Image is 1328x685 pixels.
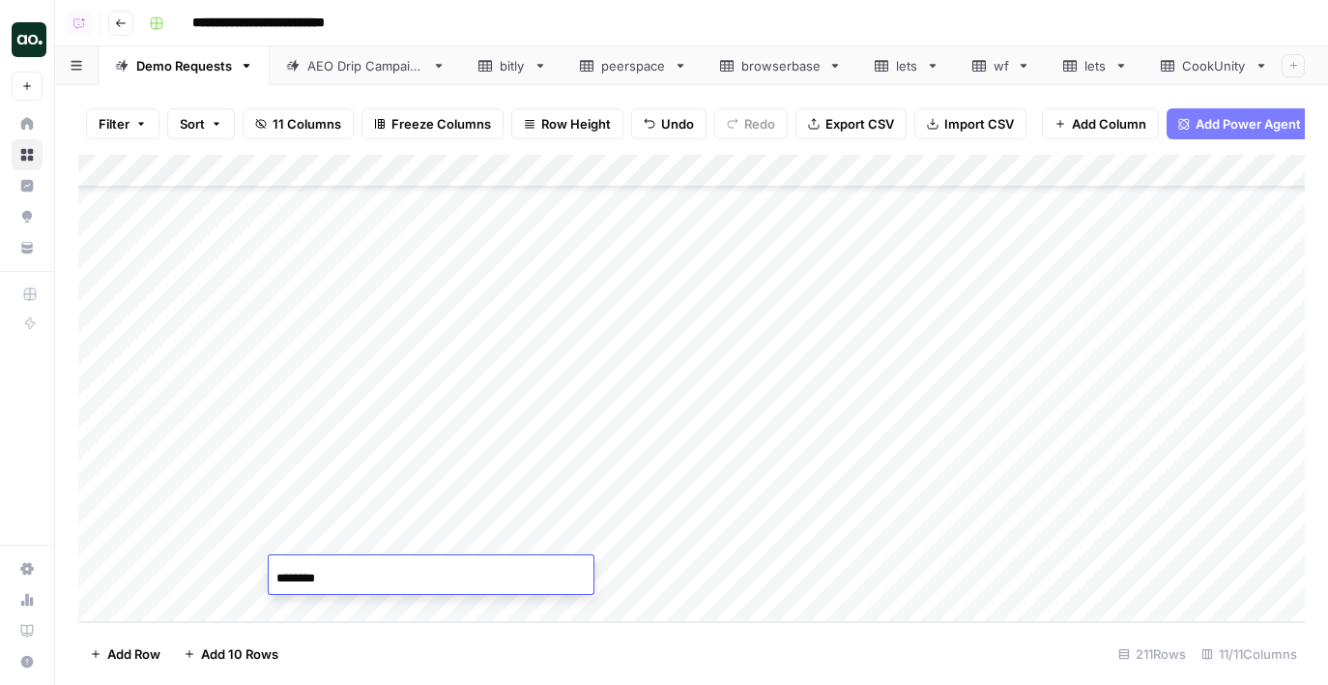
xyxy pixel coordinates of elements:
button: Undo [631,108,707,139]
a: wf [956,46,1047,85]
button: Row Height [511,108,623,139]
span: Filter [99,114,130,134]
span: Add Column [1072,114,1146,134]
button: Workspace: Dillon Test [12,15,43,64]
div: 211 Rows [1111,639,1194,670]
button: Filter [86,108,159,139]
a: Browse [12,139,43,170]
span: Add Row [107,644,160,664]
span: Row Height [541,114,611,134]
a: browserbase [704,46,858,85]
button: Help + Support [12,646,43,677]
a: Opportunities [12,201,43,232]
span: Redo [744,114,775,134]
span: Export CSV [825,114,894,134]
span: 11 Columns [273,114,341,134]
span: Add 10 Rows [201,644,278,664]
span: Add Power Agent [1196,114,1301,134]
a: Usage [12,584,43,615]
a: Learning Hub [12,615,43,646]
a: peerspace [563,46,704,85]
div: Demo Requests [136,56,232,75]
div: CookUnity [1182,56,1247,75]
button: Import CSV [914,108,1026,139]
a: bitly [462,46,563,85]
span: Freeze Columns [391,114,491,134]
a: Insights [12,170,43,201]
button: Add Row [78,639,172,670]
span: Sort [180,114,205,134]
a: Demo Requests [99,46,270,85]
a: lets [858,46,956,85]
button: Sort [167,108,235,139]
span: Import CSV [944,114,1014,134]
a: lets [1047,46,1144,85]
button: Freeze Columns [361,108,504,139]
div: 11/11 Columns [1194,639,1305,670]
button: Export CSV [795,108,907,139]
button: Add Power Agent [1167,108,1313,139]
div: browserbase [741,56,821,75]
img: Dillon Test Logo [12,22,46,57]
a: Home [12,108,43,139]
a: AEO Drip Campaign [270,46,462,85]
a: Your Data [12,232,43,263]
button: Redo [714,108,788,139]
div: bitly [500,56,526,75]
span: Undo [661,114,694,134]
div: AEO Drip Campaign [307,56,424,75]
div: wf [994,56,1009,75]
button: Add Column [1042,108,1159,139]
a: Settings [12,553,43,584]
div: lets [896,56,918,75]
a: CookUnity [1144,46,1285,85]
div: peerspace [601,56,666,75]
button: 11 Columns [243,108,354,139]
div: lets [1084,56,1107,75]
button: Add 10 Rows [172,639,290,670]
